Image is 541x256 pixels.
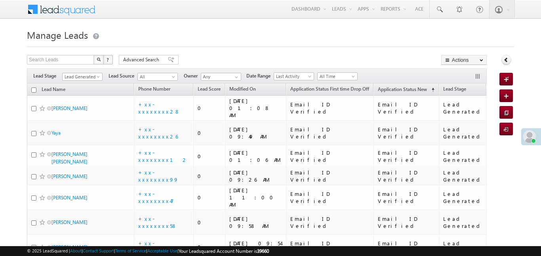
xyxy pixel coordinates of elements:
div: Email ID Verified [290,215,370,229]
a: [PERSON_NAME] [PERSON_NAME] [51,151,88,165]
span: Lead Source [109,72,137,80]
span: Date Range [246,72,274,80]
div: [DATE] 09:58 AM [229,215,282,229]
div: Email ID Verified [290,169,370,183]
a: Modified On [225,85,260,95]
a: +xx-xxxxxxxx69 [138,240,177,254]
input: Check all records [31,87,36,93]
a: Lead Generated [62,73,103,81]
a: [PERSON_NAME] [51,244,88,250]
div: [DATE] 01:08 AM [229,97,282,119]
div: Lead Generated [443,126,483,140]
div: 0 [198,104,221,112]
a: [PERSON_NAME] [51,105,88,111]
span: Lead Stage [33,72,62,80]
div: 0 [198,129,221,137]
button: ? [103,55,113,64]
a: All [137,73,178,81]
div: [DATE] 09:54 AM [229,240,282,254]
span: Lead Stage [443,86,466,92]
button: Actions [441,55,487,65]
div: Email ID Verified [378,126,435,140]
span: All [138,73,175,80]
a: [PERSON_NAME] [51,173,88,179]
a: +xx-xxxxxxxx47 [138,190,174,204]
div: [DATE] 01:06 AM [229,149,282,163]
a: Acceptable Use [147,248,177,253]
div: 0 [198,173,221,180]
a: Contact Support [83,248,114,253]
span: All Time [318,73,355,80]
div: Email ID Verified [378,101,435,115]
a: [PERSON_NAME] [51,219,88,225]
span: Your Leadsquared Account Number is [179,248,269,254]
span: Application Status New [378,86,427,92]
a: +xx-xxxxxxxx26 [138,126,178,140]
a: Application Status New (sorted ascending) [374,85,438,95]
div: Email ID Verified [378,190,435,205]
span: Advanced Search [123,56,162,63]
span: Lead Score [198,86,221,92]
span: Owner [184,72,201,80]
a: Yaya [51,130,61,136]
span: Last Activity [274,73,312,80]
a: +xx-xxxxxxxx58 [138,215,177,229]
div: Email ID Verified [378,169,435,183]
a: Lead Name [38,85,69,95]
div: Lead Generated [443,169,483,183]
div: Email ID Verified [378,215,435,229]
div: 0 [198,194,221,201]
div: Lead Generated [443,240,483,254]
span: Phone Number [138,86,170,92]
span: (sorted ascending) [428,87,434,93]
a: +xx-xxxxxxxx12 [138,149,188,163]
span: Application Status First time Drop Off [290,86,369,92]
a: Phone Number [134,85,174,95]
a: All Time [317,72,358,80]
a: +xx-xxxxxxxx99 [138,169,179,183]
div: Email ID Verified [290,126,370,140]
div: Lead Generated [443,215,483,229]
div: Email ID Verified [290,190,370,205]
div: [DATE] 09:26 AM [229,169,282,183]
a: Last Activity [274,72,314,80]
div: Email ID Verified [378,149,435,163]
span: ? [107,56,110,63]
img: Search [97,57,101,61]
a: Lead Score [194,85,225,95]
a: Show All Items [230,73,240,81]
span: Lead Generated [63,73,100,80]
div: [DATE] 11:00 AM [229,187,282,208]
a: +xx-xxxxxxxx28 [138,101,180,115]
a: [PERSON_NAME] [51,195,88,201]
a: Lead Stage [439,85,470,95]
div: [DATE] 09:49 AM [229,126,282,140]
div: Email ID Verified [290,101,370,115]
div: Lead Generated [443,101,483,115]
div: 0 [198,219,221,226]
span: © 2025 LeadSquared | | | | | [27,247,269,255]
div: Email ID Verified [378,240,435,254]
div: Email ID Verified [290,149,370,163]
span: Manage Leads [27,28,88,41]
div: 0 [198,153,221,160]
div: Email ID Verified [290,240,370,254]
span: 39660 [257,248,269,254]
span: Modified On [229,86,256,92]
a: About [70,248,82,253]
div: Lead Generated [443,190,483,205]
div: Lead Generated [443,149,483,163]
a: Terms of Service [115,248,146,253]
a: Last Activity Date [486,85,531,95]
a: Application Status First time Drop Off [286,85,373,95]
input: Type to Search [201,73,241,81]
div: 0 [198,243,221,250]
